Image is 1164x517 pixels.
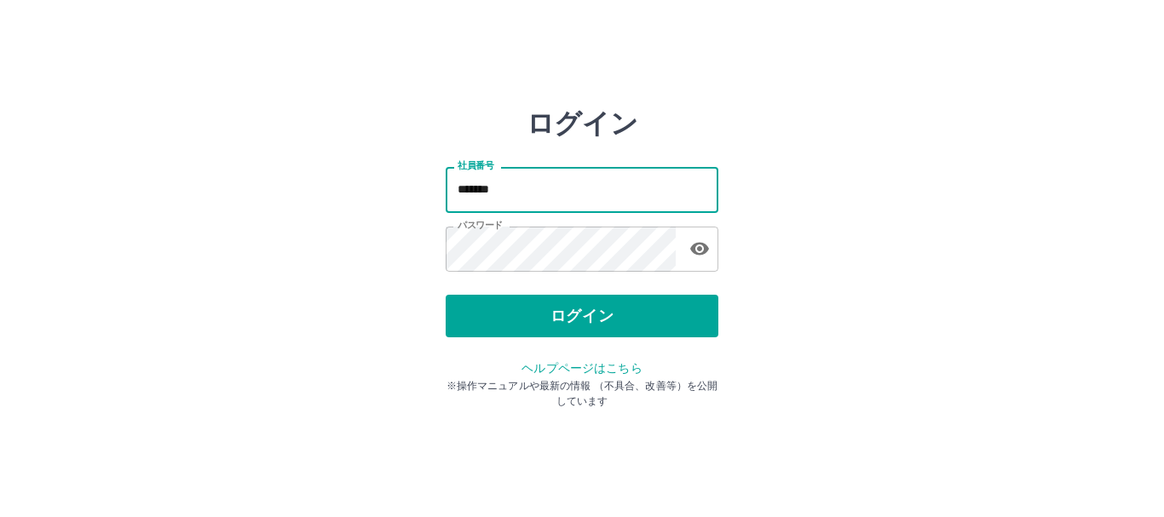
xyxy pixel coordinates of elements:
button: ログイン [446,295,718,337]
a: ヘルプページはこちら [521,361,642,375]
label: 社員番号 [458,159,493,172]
h2: ログイン [527,107,638,140]
label: パスワード [458,219,503,232]
p: ※操作マニュアルや最新の情報 （不具合、改善等）を公開しています [446,378,718,409]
